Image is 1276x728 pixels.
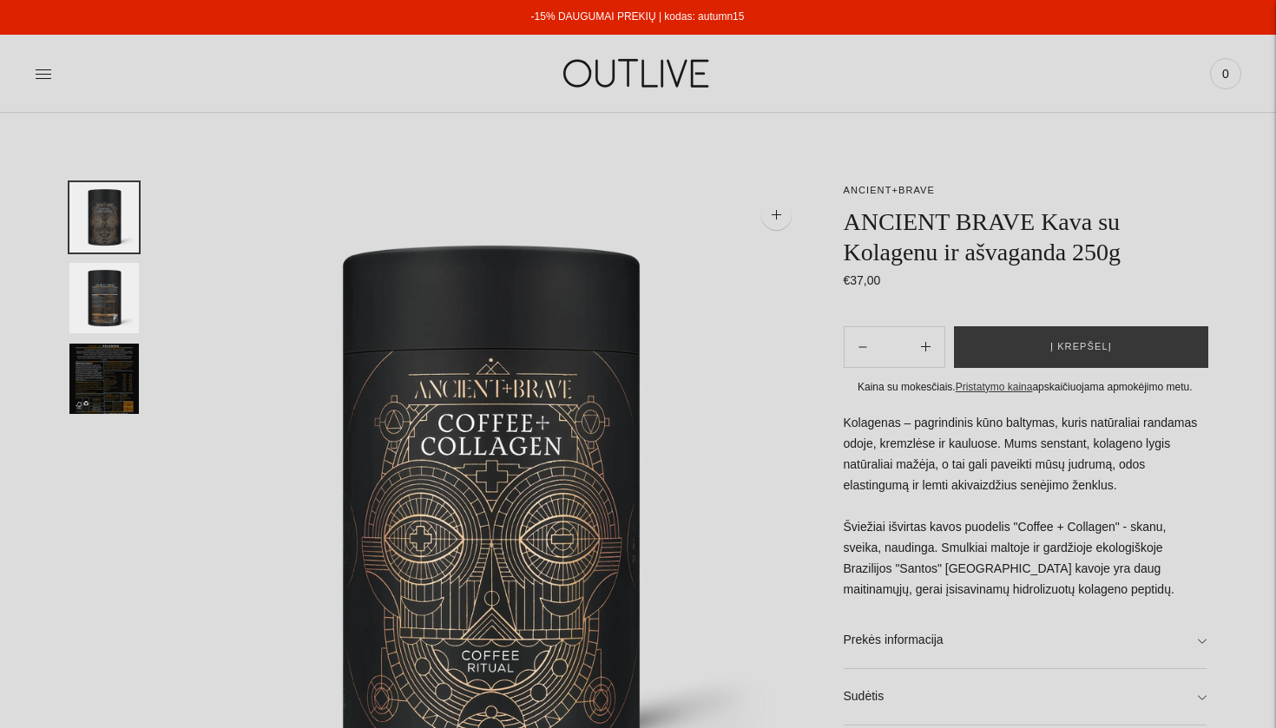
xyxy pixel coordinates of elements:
span: 0 [1214,62,1238,86]
span: €37,00 [844,273,881,287]
button: Translation missing: en.general.accessibility.image_thumbail [69,344,139,414]
a: 0 [1210,55,1241,93]
button: Subtract product quantity [907,326,944,368]
button: Į krepšelį [954,326,1208,368]
span: Į krepšelį [1050,338,1112,356]
button: Add product quantity [845,326,881,368]
img: OUTLIVE [529,43,747,103]
button: Translation missing: en.general.accessibility.image_thumbail [69,263,139,333]
a: Sudėtis [844,669,1207,725]
a: ANCIENT+BRAVE [844,185,935,195]
p: Kolagenas – pagrindinis kūno baltymas, kuris natūraliai randamas odoje, kremzlėse ir kauluose. Mu... [844,413,1207,600]
a: Pristatymo kaina [956,381,1033,393]
input: Product quantity [881,334,907,359]
a: Prekės informacija [844,613,1207,668]
h1: ANCIENT BRAVE Kava su Kolagenu ir ašvaganda 250g [844,207,1207,267]
button: Translation missing: en.general.accessibility.image_thumbail [69,182,139,253]
a: -15% DAUGUMAI PREKIŲ | kodas: autumn15 [531,10,745,23]
div: Kaina su mokesčiais. apskaičiuojama apmokėjimo metu. [844,378,1207,397]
